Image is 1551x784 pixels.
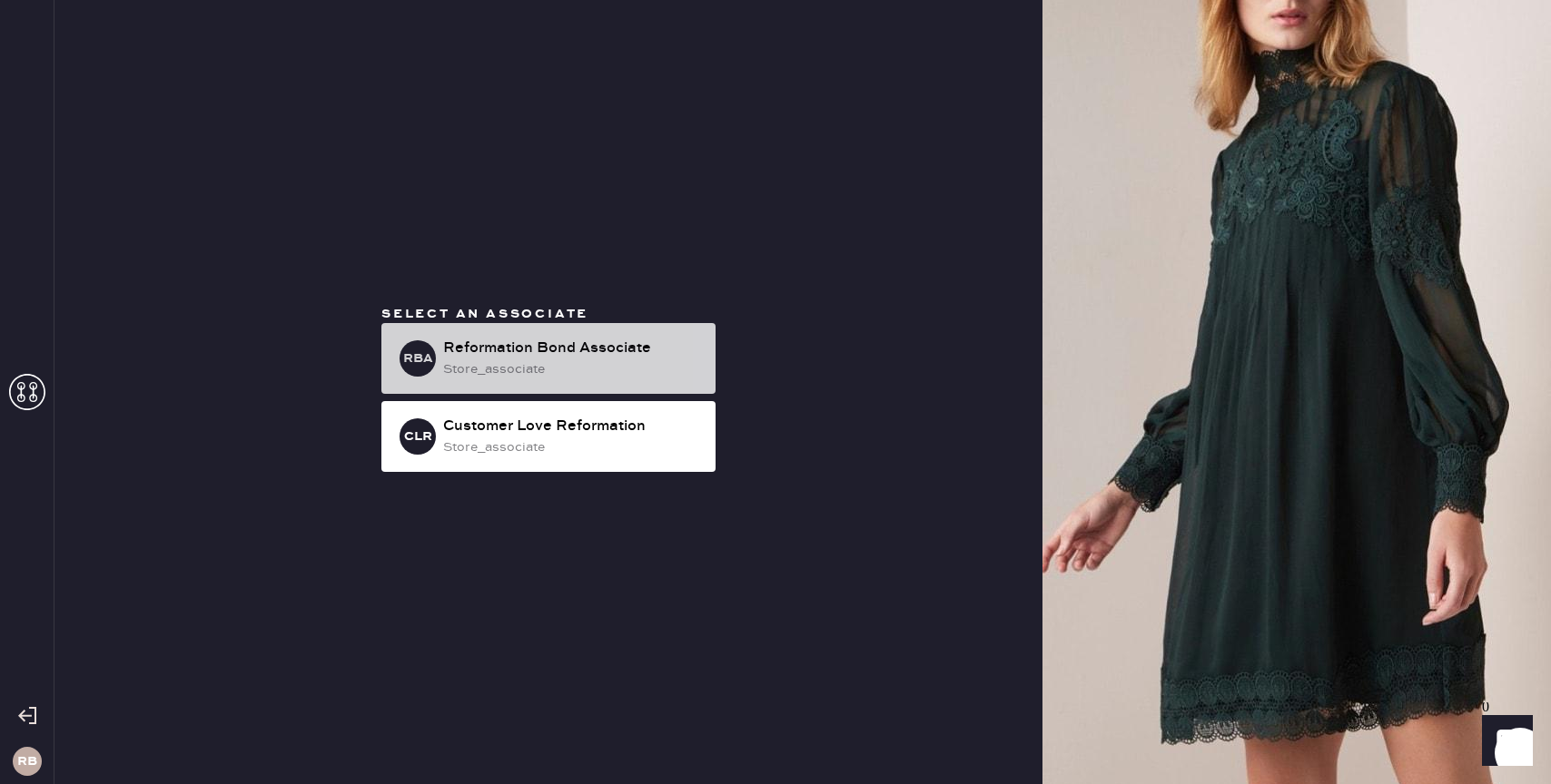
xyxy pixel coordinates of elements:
[404,430,432,443] h3: CLR
[443,416,701,437] div: Customer Love Reformation
[443,338,701,359] div: Reformation Bond Associate
[403,352,433,365] h3: RBA
[381,306,588,322] span: Select an associate
[443,359,701,379] div: store_associate
[17,755,37,768] h3: RB
[1465,702,1543,780] iframe: Front Chat
[443,437,701,457] div: store_associate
